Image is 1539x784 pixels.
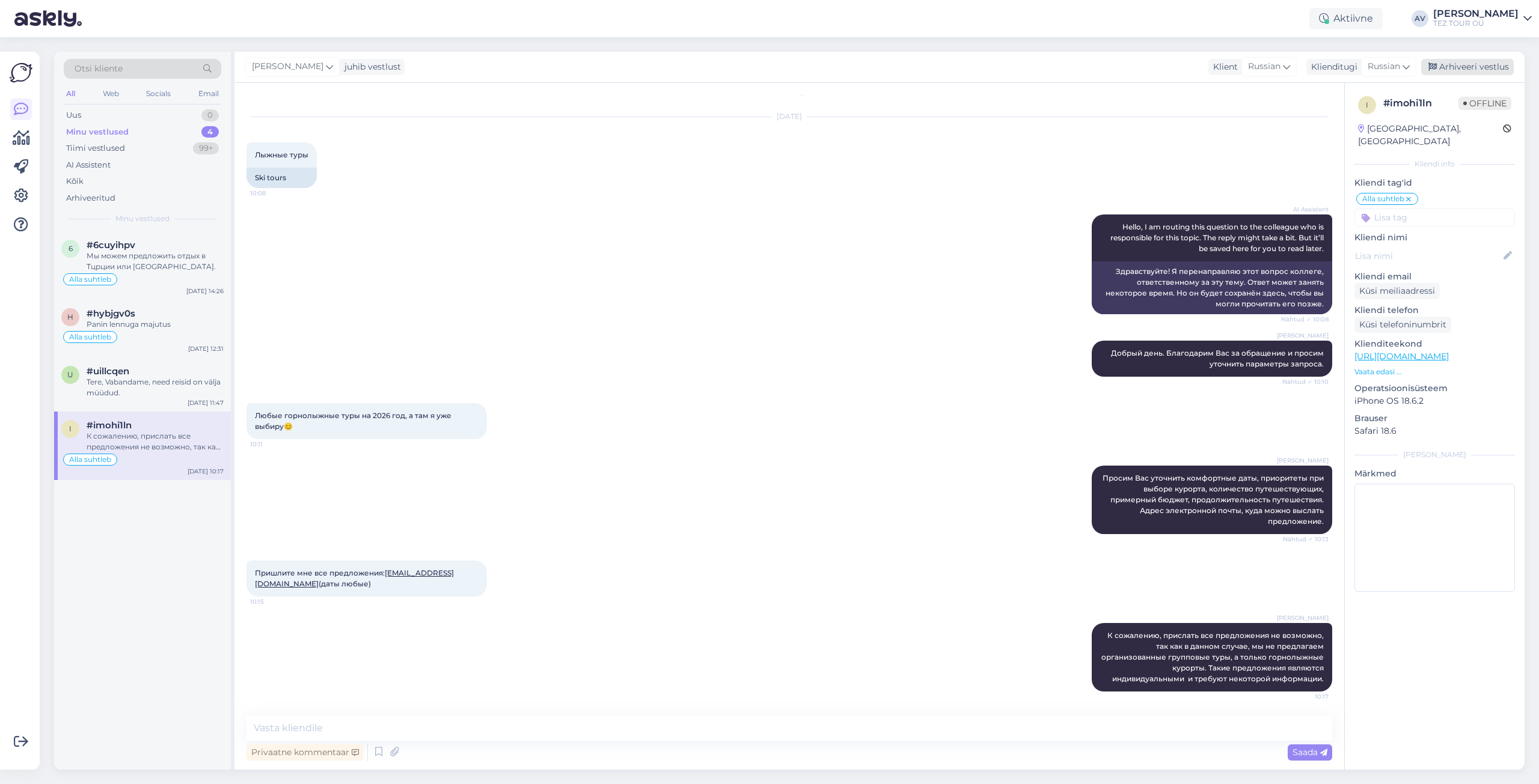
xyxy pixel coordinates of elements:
span: Saada [1293,747,1327,758]
div: 0 [201,109,219,121]
span: Alla suhtleb [69,456,111,463]
div: Arhiveeritud [66,192,115,204]
div: Küsi telefoninumbrit [1354,317,1451,333]
span: Otsi kliente [75,62,123,75]
div: [GEOGRAPHIC_DATA], [GEOGRAPHIC_DATA] [1358,123,1503,148]
div: Kõik [66,175,84,187]
p: Vaata edasi ... [1354,366,1515,377]
span: h [67,312,73,321]
div: All [64,86,78,102]
span: Minu vestlused [115,213,170,224]
span: Nähtud ✓ 10:13 [1283,535,1329,544]
div: [PERSON_NAME] [1354,449,1515,460]
a: [PERSON_NAME]TEZ TOUR OÜ [1433,9,1532,28]
div: [DATE] 12:31 [188,344,224,353]
span: Пришлите мне все предложения: (даты любые) [255,568,454,588]
span: AI Assistent [1284,205,1329,214]
a: [URL][DOMAIN_NAME] [1354,351,1449,362]
div: Web [100,86,121,102]
span: u [67,370,73,379]
div: [DATE] [246,111,1332,122]
span: #hybjgv0s [87,308,135,319]
div: Kliendi info [1354,159,1515,169]
span: [PERSON_NAME] [1277,331,1329,340]
p: Klienditeekond [1354,338,1515,350]
span: Просим Вас уточнить комфортные даты, приоритеты при выборе курорта, количество путешествующих, пр... [1103,473,1326,526]
span: Hello, I am routing this question to the colleague who is responsible for this topic. The reply m... [1110,222,1326,253]
div: Arhiveeri vestlus [1421,59,1514,75]
div: Ski tours [246,168,317,188]
span: Alla suhtleb [69,276,111,283]
div: [DATE] 11:47 [188,398,224,407]
div: Panin lennuga majutus [87,319,224,330]
div: juhib vestlust [340,61,401,73]
span: i [1366,100,1368,109]
div: [PERSON_NAME] [1433,9,1519,19]
span: Offline [1458,97,1511,110]
span: 10:08 [250,189,295,198]
div: Tere, Vabandame, need reisid on välja müüdud. [87,377,224,398]
p: Kliendi email [1354,270,1515,283]
span: К сожалению, прислать все предложения не возможно, так как в данном случае, мы не предлагаем орга... [1101,631,1326,683]
span: Nähtud ✓ 10:10 [1282,377,1329,386]
span: i [69,424,72,433]
span: [PERSON_NAME] [1277,613,1329,622]
div: Мы можем предложить отдых в Тцрции или [GEOGRAPHIC_DATA]. [87,251,224,272]
div: # imohi1ln [1383,96,1458,111]
div: Klient [1208,61,1238,73]
span: #6cuyihpv [87,240,135,251]
div: Privaatne kommentaar [246,744,364,761]
div: AI Assistent [66,159,111,171]
div: Klienditugi [1306,61,1357,73]
span: #imohi1ln [87,420,132,431]
div: 4 [201,126,219,138]
input: Lisa tag [1354,208,1515,226]
span: Alla suhtleb [69,333,111,341]
span: [PERSON_NAME] [252,60,323,73]
div: К сожалению, прислать все предложения не возможно, так как в данном случае, мы не предлагаем орга... [87,431,224,452]
span: [PERSON_NAME] [1277,456,1329,465]
span: Лыжные туры [255,150,308,159]
div: Uus [66,109,81,121]
div: Küsi meiliaadressi [1354,283,1440,299]
span: 10:15 [250,597,295,606]
p: Operatsioonisüsteem [1354,382,1515,395]
span: 10:17 [1284,692,1329,701]
p: iPhone OS 18.6.2 [1354,395,1515,407]
span: #uillcqen [87,366,129,377]
div: AV [1412,10,1428,27]
span: Добрый день. Благодарим Вас за обращение и просим уточнить параметры запроса. [1111,348,1326,368]
span: Russian [1368,60,1400,73]
span: 6 [69,244,73,253]
div: Email [196,86,221,102]
div: [DATE] 14:26 [186,287,224,296]
div: Здравствуйте! Я перенаправляю этот вопрос коллеге, ответственному за эту тему. Ответ может занять... [1092,261,1332,314]
span: Nähtud ✓ 10:08 [1281,315,1329,324]
span: Alla suhtleb [1362,195,1404,202]
div: Tiimi vestlused [66,142,125,154]
p: Kliendi tag'id [1354,177,1515,189]
span: 10:11 [250,440,295,449]
p: Kliendi nimi [1354,231,1515,244]
p: Safari 18.6 [1354,425,1515,437]
input: Lisa nimi [1355,249,1501,263]
div: Aktiivne [1309,8,1383,29]
p: Märkmed [1354,467,1515,480]
p: Kliendi telefon [1354,304,1515,317]
div: TEZ TOUR OÜ [1433,19,1519,28]
p: Brauser [1354,412,1515,425]
img: Askly Logo [10,61,32,84]
div: [DATE] 10:17 [188,467,224,476]
span: Russian [1248,60,1280,73]
div: Minu vestlused [66,126,129,138]
div: 99+ [193,142,219,154]
span: Любые горнолыжные туры на 2026 год, а там я уже выбиру😊 [255,411,453,431]
div: Socials [144,86,173,102]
